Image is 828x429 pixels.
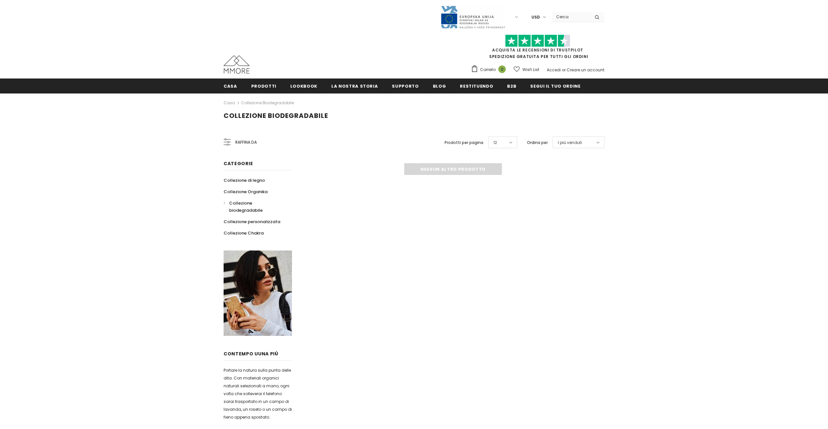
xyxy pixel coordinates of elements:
[224,177,265,183] span: Collezione di legno
[290,83,317,89] span: Lookbook
[530,83,580,89] span: Segui il tuo ordine
[224,227,264,239] a: Collezione Chakra
[471,37,604,59] span: SPEDIZIONE GRATUITA PER TUTTI GLI ORDINI
[224,189,268,195] span: Collezione Organika
[251,83,276,89] span: Prodotti
[229,200,263,213] span: Collezione biodegradabile
[224,55,250,74] img: Casi MMORE
[440,5,505,29] img: Javni Razpis
[507,79,516,93] a: B2B
[224,219,280,225] span: Collezione personalizzata
[224,79,237,93] a: Casa
[522,66,539,73] span: Wish List
[480,66,496,73] span: Carrello
[567,67,604,73] a: Creare un account
[471,65,509,75] a: Carrello 0
[527,139,548,146] label: Ordina per
[235,139,257,146] span: Raffina da
[331,79,378,93] a: La nostra storia
[460,83,493,89] span: Restituendo
[498,65,506,73] span: 0
[440,14,505,20] a: Javni Razpis
[507,83,516,89] span: B2B
[392,83,419,89] span: supporto
[241,100,294,106] a: Collezione biodegradabile
[251,79,276,93] a: Prodotti
[445,139,483,146] label: Prodotti per pagina
[558,139,582,146] span: I più venduti
[224,83,237,89] span: Casa
[224,99,235,107] a: Casa
[224,230,264,236] span: Collezione Chakra
[552,12,590,21] input: Search Site
[224,366,292,421] p: Portare la natura sulla punta delle dita. Con materiali organici naturali selezionati a mano, ogn...
[433,83,446,89] span: Blog
[224,197,285,216] a: Collezione biodegradabile
[492,47,583,53] a: Acquista le recensioni di TrustPilot
[530,79,580,93] a: Segui il tuo ordine
[224,111,328,120] span: Collezione biodegradabile
[224,216,280,227] a: Collezione personalizzata
[514,64,539,75] a: Wish List
[224,350,278,357] span: contempo uUna più
[505,35,570,47] img: Fidati di Pilot Stars
[224,186,268,197] a: Collezione Organika
[331,83,378,89] span: La nostra storia
[290,79,317,93] a: Lookbook
[433,79,446,93] a: Blog
[224,175,265,186] a: Collezione di legno
[460,79,493,93] a: Restituendo
[562,67,566,73] span: or
[531,14,540,21] span: USD
[392,79,419,93] a: supporto
[493,139,497,146] span: 12
[547,67,561,73] a: Accedi
[224,160,253,167] span: Categorie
